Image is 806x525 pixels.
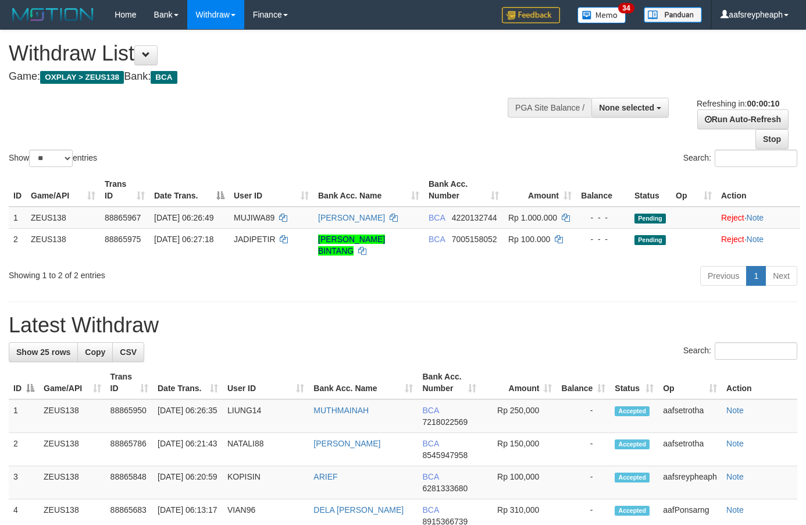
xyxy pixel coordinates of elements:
a: Reject [721,235,744,244]
a: Note [726,505,744,515]
span: Accepted [615,406,650,416]
span: Copy [85,347,105,357]
span: [DATE] 06:27:18 [154,235,213,244]
span: Pending [634,235,666,245]
td: 88865786 [106,433,153,466]
span: Copy 7005158052 to clipboard [452,235,497,244]
td: aafsetrotha [658,433,722,466]
span: JADIPETIR [234,235,276,244]
td: ZEUS138 [26,207,100,229]
span: OXPLAY > ZEUS138 [40,71,124,84]
td: · [716,207,800,229]
td: Rp 150,000 [481,433,557,466]
span: Copy 8545947958 to clipboard [422,450,468,460]
a: CSV [112,342,144,362]
span: Copy 4220132744 to clipboard [452,213,497,222]
span: Accepted [615,506,650,516]
a: [PERSON_NAME] [313,439,380,448]
td: aafsreypheaph [658,466,722,499]
td: LIUNG14 [223,399,309,433]
a: DELA [PERSON_NAME] [313,505,404,515]
a: MUTHMAINAH [313,406,369,415]
td: aafsetrotha [658,399,722,433]
a: [PERSON_NAME] BINTANG [318,235,385,256]
td: KOPISIN [223,466,309,499]
th: Balance: activate to sort column ascending [557,366,610,399]
th: Game/API: activate to sort column ascending [39,366,106,399]
h4: Game: Bank: [9,71,526,83]
td: 2 [9,433,39,466]
span: Accepted [615,473,650,483]
td: Rp 100,000 [481,466,557,499]
td: 3 [9,466,39,499]
td: Rp 250,000 [481,399,557,433]
th: User ID: activate to sort column ascending [229,173,313,207]
th: Op: activate to sort column ascending [671,173,716,207]
th: User ID: activate to sort column ascending [223,366,309,399]
span: Show 25 rows [16,347,70,357]
label: Show entries [9,150,97,167]
span: Rp 1.000.000 [508,213,557,222]
a: Next [765,266,797,286]
strong: 00:00:10 [747,99,779,108]
a: 1 [746,266,766,286]
a: Show 25 rows [9,342,78,362]
th: Amount: activate to sort column ascending [481,366,557,399]
a: Previous [700,266,747,286]
div: - - - [581,233,625,245]
th: Amount: activate to sort column ascending [504,173,576,207]
div: PGA Site Balance / [508,98,591,118]
td: - [557,399,610,433]
th: Trans ID: activate to sort column ascending [106,366,153,399]
select: Showentries [29,150,73,167]
span: BCA [429,235,445,244]
td: ZEUS138 [26,228,100,261]
th: Balance [576,173,630,207]
img: MOTION_logo.png [9,6,97,23]
a: Note [747,235,764,244]
a: Note [747,213,764,222]
span: Rp 100.000 [508,235,550,244]
span: Copy 6281333680 to clipboard [422,484,468,493]
div: Showing 1 to 2 of 2 entries [9,265,327,281]
td: · [716,228,800,261]
td: 88865848 [106,466,153,499]
span: Refreshing in: [697,99,779,108]
td: 2 [9,228,26,261]
h1: Latest Withdraw [9,314,797,337]
a: Run Auto-Refresh [697,109,789,129]
img: Feedback.jpg [502,7,560,23]
a: Copy [77,342,113,362]
td: [DATE] 06:20:59 [153,466,223,499]
span: CSV [120,347,137,357]
span: BCA [422,439,438,448]
td: 88865950 [106,399,153,433]
td: NATALI88 [223,433,309,466]
h1: Withdraw List [9,42,526,65]
a: Note [726,439,744,448]
th: Action [722,366,797,399]
span: BCA [422,505,438,515]
th: Date Trans.: activate to sort column descending [149,173,229,207]
label: Search: [683,150,797,167]
span: Accepted [615,439,650,449]
th: ID [9,173,26,207]
span: MUJIWA89 [234,213,274,222]
img: Button%20Memo.svg [577,7,626,23]
span: BCA [429,213,445,222]
th: Action [716,173,800,207]
th: Bank Acc. Name: activate to sort column ascending [313,173,424,207]
span: [DATE] 06:26:49 [154,213,213,222]
span: Copy 7218022569 to clipboard [422,417,468,427]
span: Pending [634,214,666,224]
span: BCA [422,406,438,415]
th: Bank Acc. Number: activate to sort column ascending [418,366,480,399]
th: Date Trans.: activate to sort column ascending [153,366,223,399]
th: ID: activate to sort column descending [9,366,39,399]
td: 1 [9,399,39,433]
a: Stop [755,129,789,149]
td: ZEUS138 [39,466,106,499]
th: Op: activate to sort column ascending [658,366,722,399]
span: 34 [618,3,634,13]
a: ARIEF [313,472,337,481]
